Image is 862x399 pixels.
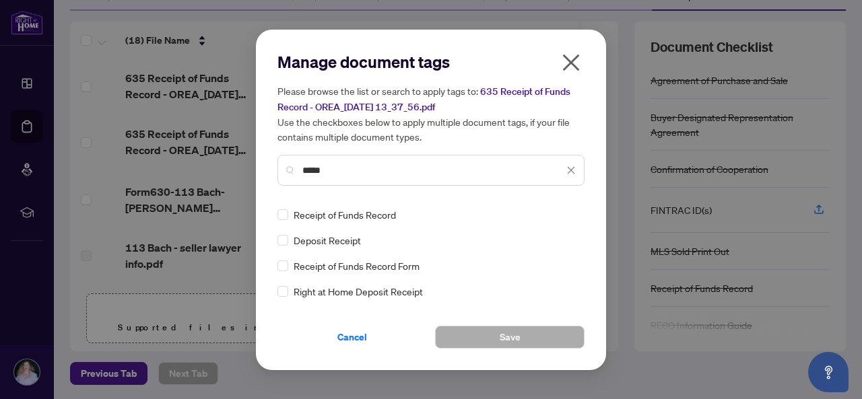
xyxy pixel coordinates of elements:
[294,284,423,299] span: Right at Home Deposit Receipt
[560,52,582,73] span: close
[277,51,585,73] h2: Manage document tags
[277,83,585,144] h5: Please browse the list or search to apply tags to: Use the checkboxes below to apply multiple doc...
[566,166,576,175] span: close
[337,326,367,348] span: Cancel
[808,352,849,392] button: Open asap
[435,326,585,349] button: Save
[294,207,396,222] span: Receipt of Funds Record
[277,326,427,349] button: Cancel
[277,85,570,113] span: 635 Receipt of Funds Record - OREA_[DATE] 13_37_56.pdf
[294,233,361,248] span: Deposit Receipt
[294,258,420,273] span: Receipt of Funds Record Form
